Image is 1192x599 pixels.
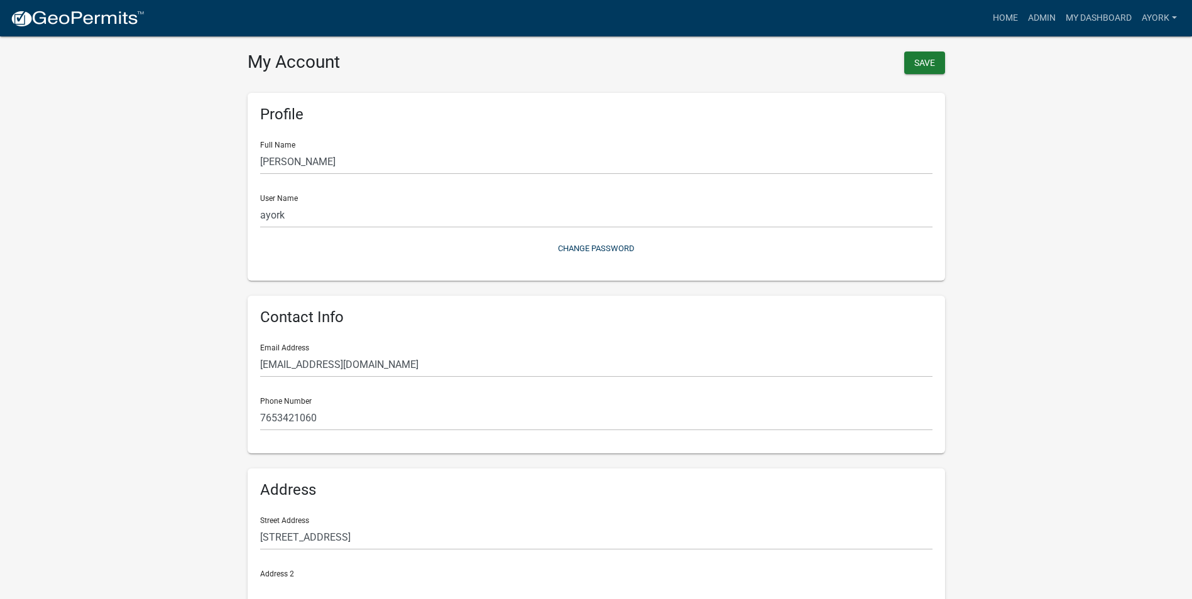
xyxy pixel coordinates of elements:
button: Save [904,51,945,74]
a: My Dashboard [1061,6,1137,30]
h6: Contact Info [260,308,932,326]
h3: My Account [248,51,587,73]
h6: Profile [260,105,932,124]
button: Change Password [260,238,932,259]
a: ayork [1137,6,1182,30]
a: Home [988,6,1023,30]
a: Admin [1023,6,1061,30]
h6: Address [260,481,932,499]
